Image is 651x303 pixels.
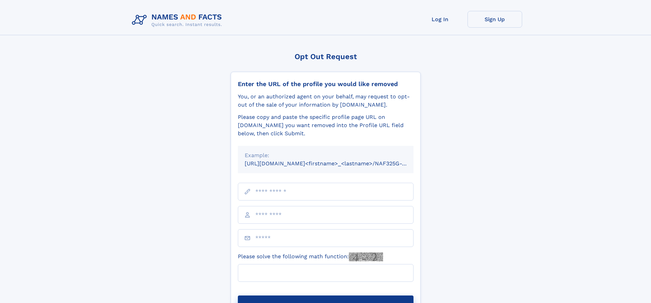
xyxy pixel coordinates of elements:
[238,80,413,88] div: Enter the URL of the profile you would like removed
[467,11,522,28] a: Sign Up
[238,252,383,261] label: Please solve the following math function:
[238,93,413,109] div: You, or an authorized agent on your behalf, may request to opt-out of the sale of your informatio...
[245,151,407,160] div: Example:
[413,11,467,28] a: Log In
[238,113,413,138] div: Please copy and paste the specific profile page URL on [DOMAIN_NAME] you want removed into the Pr...
[231,52,421,61] div: Opt Out Request
[245,160,426,167] small: [URL][DOMAIN_NAME]<firstname>_<lastname>/NAF325G-xxxxxxxx
[129,11,228,29] img: Logo Names and Facts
